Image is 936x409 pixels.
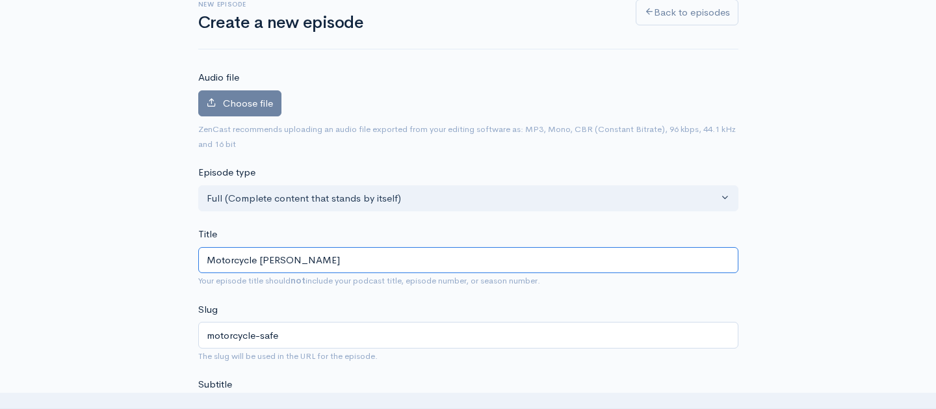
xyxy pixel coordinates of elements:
[198,322,738,349] input: title-of-episode
[198,227,217,242] label: Title
[198,247,738,274] input: What is the episode's title?
[198,185,738,212] button: Full (Complete content that stands by itself)
[207,191,718,206] div: Full (Complete content that stands by itself)
[198,275,540,286] small: Your episode title should include your podcast title, episode number, or season number.
[198,165,255,180] label: Episode type
[198,14,620,33] h1: Create a new episode
[291,275,305,286] strong: not
[198,377,232,392] label: Subtitle
[223,97,273,109] span: Choose file
[198,302,218,317] label: Slug
[198,70,239,85] label: Audio file
[198,350,378,362] small: The slug will be used in the URL for the episode.
[198,1,620,8] h6: New episode
[198,124,736,150] small: ZenCast recommends uploading an audio file exported from your editing software as: MP3, Mono, CBR...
